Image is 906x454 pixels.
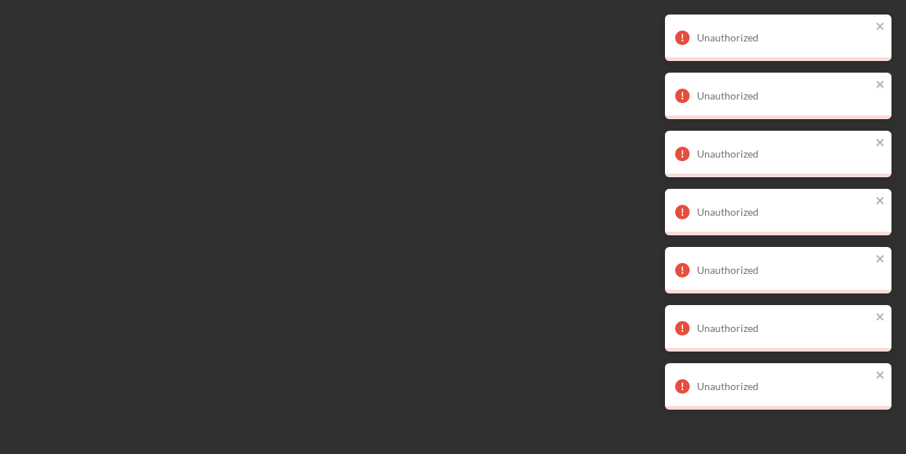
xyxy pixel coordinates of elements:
button: close [876,20,886,34]
button: close [876,253,886,267]
div: Unauthorized [697,206,871,218]
button: close [876,78,886,92]
div: Unauthorized [697,323,871,334]
div: Unauthorized [697,90,871,102]
button: close [876,195,886,208]
button: close [876,137,886,150]
button: close [876,311,886,325]
div: Unauthorized [697,264,871,276]
div: Unauthorized [697,148,871,160]
button: close [876,369,886,383]
div: Unauthorized [697,32,871,44]
div: Unauthorized [697,381,871,392]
